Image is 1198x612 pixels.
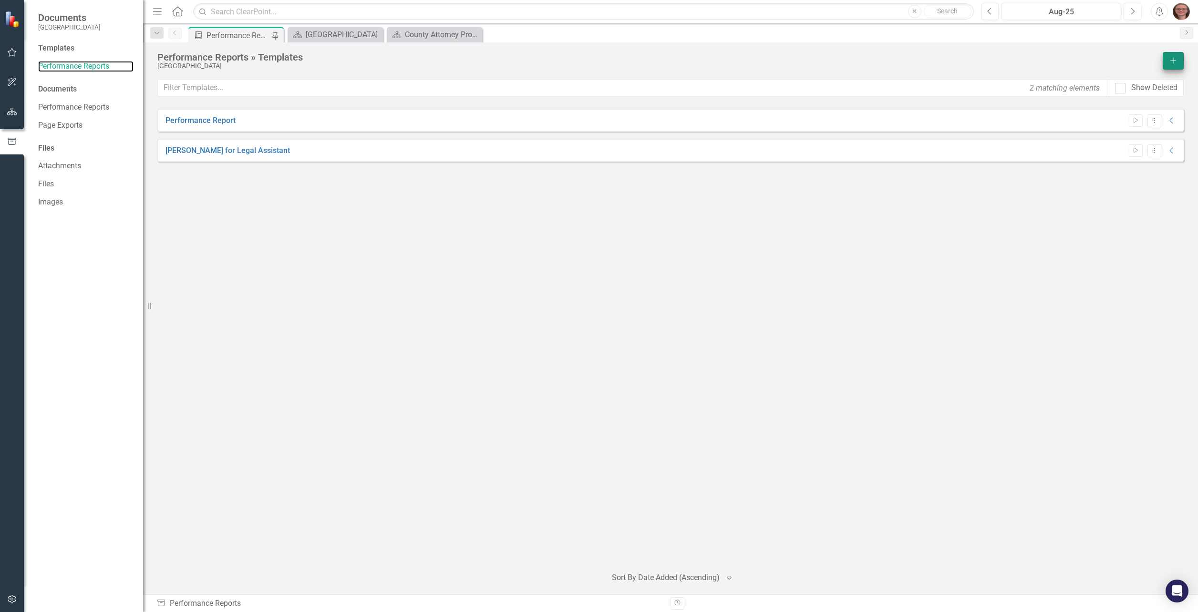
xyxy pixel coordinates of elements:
[306,29,381,41] div: [GEOGRAPHIC_DATA]
[207,30,269,41] div: Performance Reports
[924,5,971,18] button: Search
[193,3,974,20] input: Search ClearPoint...
[38,102,134,113] a: Performance Reports
[290,29,381,41] a: [GEOGRAPHIC_DATA]
[157,79,1109,97] input: Filter Templates...
[1173,3,1190,20] img: Donita Bishop
[1131,82,1177,93] div: Show Deleted
[38,143,134,154] div: Files
[38,61,134,72] a: Performance Reports
[1005,6,1118,18] div: Aug-25
[38,197,134,208] a: Images
[38,12,101,23] span: Documents
[1166,580,1188,602] div: Open Intercom Messenger
[165,145,290,156] a: [PERSON_NAME] for Legal Assistant
[1027,80,1102,96] div: 2 matching elements
[5,11,21,28] img: ClearPoint Strategy
[38,23,101,31] small: [GEOGRAPHIC_DATA]
[165,115,236,126] a: Performance Report
[937,7,958,15] span: Search
[156,598,663,609] div: Performance Reports
[1002,3,1121,20] button: Aug-25
[38,43,134,54] div: Templates
[405,29,480,41] div: County Attorney Program
[157,62,1158,70] div: [GEOGRAPHIC_DATA]
[38,161,134,172] a: Attachments
[38,84,134,95] div: Documents
[157,52,1158,62] div: Performance Reports » Templates
[38,120,134,131] a: Page Exports
[38,179,134,190] a: Files
[389,29,480,41] a: County Attorney Program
